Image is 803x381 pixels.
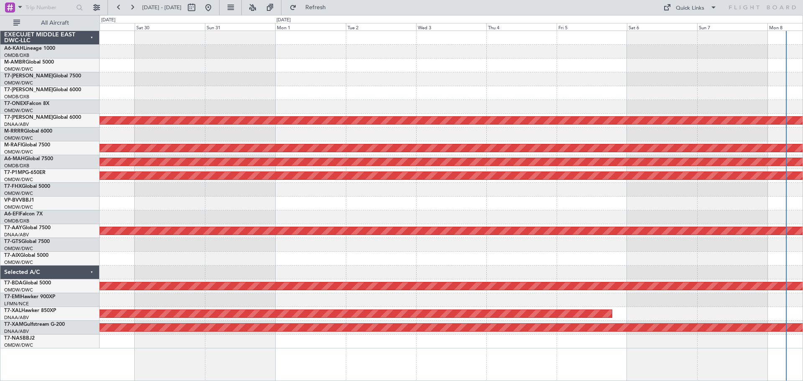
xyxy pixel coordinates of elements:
[22,20,88,26] span: All Aircraft
[4,198,22,203] span: VP-BVV
[659,1,721,14] button: Quick Links
[135,23,205,31] div: Sat 30
[4,170,46,175] a: T7-P1MPG-650ER
[4,336,35,341] a: T7-NASBBJ2
[4,129,24,134] span: M-RRRR
[697,23,767,31] div: Sun 7
[4,184,22,189] span: T7-FHX
[4,66,33,72] a: OMDW/DWC
[4,87,53,92] span: T7-[PERSON_NAME]
[9,16,91,30] button: All Aircraft
[4,190,33,197] a: OMDW/DWC
[286,1,336,14] button: Refresh
[4,46,55,51] a: A6-KAHLineage 1000
[4,225,51,230] a: T7-AAYGlobal 7500
[4,101,49,106] a: T7-ONEXFalcon 8X
[4,294,20,299] span: T7-EMI
[4,322,23,327] span: T7-XAM
[4,253,20,258] span: T7-AIX
[4,212,20,217] span: A6-EFI
[4,336,23,341] span: T7-NAS
[4,46,23,51] span: A6-KAH
[4,342,33,348] a: OMDW/DWC
[4,52,29,59] a: OMDB/DXB
[4,74,81,79] a: T7-[PERSON_NAME]Global 7500
[4,212,43,217] a: A6-EFIFalcon 7X
[4,156,53,161] a: A6-MAHGlobal 7500
[4,94,29,100] a: OMDB/DXB
[4,232,29,238] a: DNAA/ABV
[4,218,29,224] a: OMDB/DXB
[101,17,115,24] div: [DATE]
[627,23,697,31] div: Sat 6
[4,115,81,120] a: T7-[PERSON_NAME]Global 6000
[26,1,74,14] input: Trip Number
[4,143,22,148] span: M-RAFI
[4,308,56,313] a: T7-XALHawker 850XP
[4,143,50,148] a: M-RAFIGlobal 7500
[4,259,33,266] a: OMDW/DWC
[4,60,54,65] a: M-AMBRGlobal 5000
[4,170,25,175] span: T7-P1MP
[4,129,52,134] a: M-RRRRGlobal 6000
[4,198,34,203] a: VP-BVVBBJ1
[4,281,23,286] span: T7-BDA
[4,176,33,183] a: OMDW/DWC
[4,239,21,244] span: T7-GTS
[4,80,33,86] a: OMDW/DWC
[4,308,21,313] span: T7-XAL
[298,5,333,10] span: Refresh
[4,135,33,141] a: OMDW/DWC
[4,121,29,128] a: DNAA/ABV
[4,184,50,189] a: T7-FHXGlobal 5000
[4,204,33,210] a: OMDW/DWC
[4,294,55,299] a: T7-EMIHawker 900XP
[4,115,53,120] span: T7-[PERSON_NAME]
[4,87,81,92] a: T7-[PERSON_NAME]Global 6000
[4,315,29,321] a: DNAA/ABV
[4,225,22,230] span: T7-AAY
[416,23,486,31] div: Wed 3
[4,149,33,155] a: OMDW/DWC
[4,281,51,286] a: T7-BDAGlobal 5000
[275,23,345,31] div: Mon 1
[4,245,33,252] a: OMDW/DWC
[4,322,65,327] a: T7-XAMGulfstream G-200
[346,23,416,31] div: Tue 2
[4,101,26,106] span: T7-ONEX
[557,23,627,31] div: Fri 5
[676,4,704,13] div: Quick Links
[4,60,26,65] span: M-AMBR
[276,17,291,24] div: [DATE]
[4,301,29,307] a: LFMN/NCE
[142,4,182,11] span: [DATE] - [DATE]
[4,287,33,293] a: OMDW/DWC
[4,239,50,244] a: T7-GTSGlobal 7500
[64,23,135,31] div: Fri 29
[4,328,29,335] a: DNAA/ABV
[4,163,29,169] a: OMDB/DXB
[4,74,53,79] span: T7-[PERSON_NAME]
[4,156,25,161] span: A6-MAH
[486,23,557,31] div: Thu 4
[4,253,49,258] a: T7-AIXGlobal 5000
[4,107,33,114] a: OMDW/DWC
